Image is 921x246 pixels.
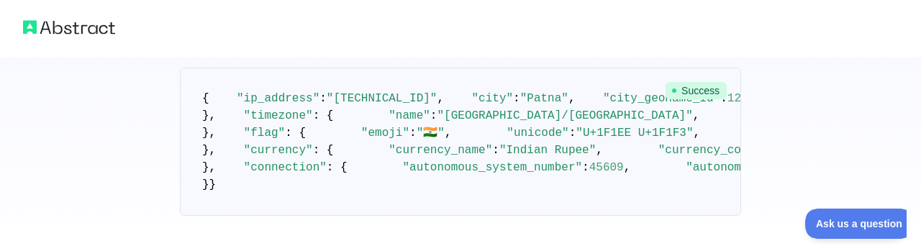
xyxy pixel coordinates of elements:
span: , [596,144,603,157]
span: , [568,92,576,105]
span: "[GEOGRAPHIC_DATA]/[GEOGRAPHIC_DATA]" [437,109,692,122]
span: : [569,127,576,140]
span: : [409,127,417,140]
span: "currency_code" [658,144,762,157]
span: "flag" [244,127,286,140]
span: : [492,144,499,157]
span: "currency" [244,144,313,157]
span: "autonomous_system_organization" [686,161,907,174]
span: "connection" [244,161,327,174]
span: "city_geoname_id" [603,92,720,105]
span: , [437,92,444,105]
span: "U+1F1EE U+1F1F3" [576,127,693,140]
span: : [582,161,589,174]
span: , [624,161,631,174]
span: : [513,92,520,105]
img: Abstract logo [23,17,115,37]
span: "Indian Rupee" [499,144,596,157]
span: "currency_name" [389,144,492,157]
span: : [319,92,327,105]
span: , [445,127,452,140]
span: : { [313,144,334,157]
span: : { [313,109,334,122]
span: "city" [471,92,513,105]
span: : { [285,127,306,140]
span: : { [327,161,348,174]
span: "emoji" [361,127,409,140]
span: "name" [389,109,430,122]
span: "🇮🇳" [417,127,445,140]
span: "unicode" [507,127,568,140]
span: "autonomous_system_number" [402,161,582,174]
span: "[TECHNICAL_ID]" [327,92,437,105]
span: 1260086 [727,92,776,105]
span: , [694,127,701,140]
span: Success [666,82,727,99]
iframe: Toggle Customer Support [805,209,907,239]
span: "timezone" [244,109,313,122]
span: "Patna" [520,92,568,105]
span: "ip_address" [237,92,319,105]
span: , [693,109,700,122]
span: { [202,92,209,105]
span: 45609 [589,161,624,174]
span: : [430,109,437,122]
